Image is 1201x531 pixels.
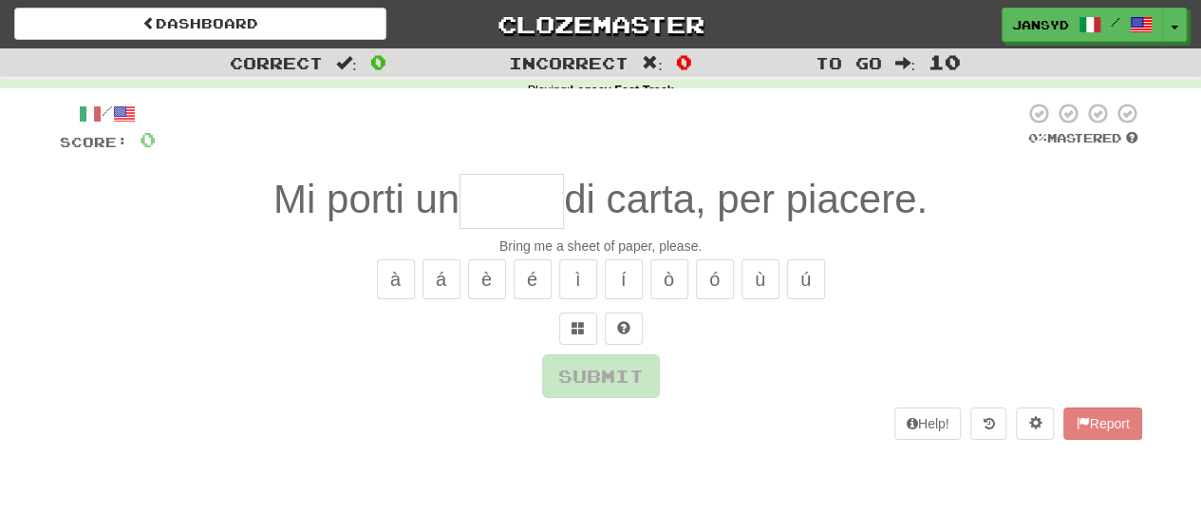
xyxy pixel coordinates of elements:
[929,50,961,73] span: 10
[514,259,552,299] button: é
[14,8,386,40] a: Dashboard
[605,313,643,345] button: Single letter hint - you only get 1 per sentence and score half the points! alt+h
[140,127,156,151] span: 0
[1002,8,1163,42] a: JanSyd /
[676,50,692,73] span: 0
[60,237,1142,256] div: Bring me a sheet of paper, please.
[1111,15,1120,28] span: /
[559,259,597,299] button: ì
[894,55,915,71] span: :
[970,408,1006,440] button: Round history (alt+y)
[468,259,506,299] button: è
[422,259,460,299] button: á
[815,53,881,72] span: To go
[415,8,787,41] a: Clozemaster
[336,55,357,71] span: :
[542,354,660,398] button: Submit
[894,408,962,440] button: Help!
[605,259,643,299] button: í
[60,102,156,125] div: /
[509,53,629,72] span: Incorrect
[741,259,779,299] button: ù
[60,134,128,150] span: Score:
[559,313,597,345] button: Switch sentence to multiple choice alt+p
[570,84,673,97] strong: Legacy Fast Track
[273,177,460,221] span: Mi porti un
[230,53,323,72] span: Correct
[564,177,928,221] span: di carta, per piacere.
[1012,16,1069,33] span: JanSyd
[642,55,663,71] span: :
[370,50,386,73] span: 0
[1028,130,1047,145] span: 0 %
[1063,408,1141,440] button: Report
[696,259,734,299] button: ó
[787,259,825,299] button: ú
[377,259,415,299] button: à
[1024,130,1142,147] div: Mastered
[650,259,688,299] button: ò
